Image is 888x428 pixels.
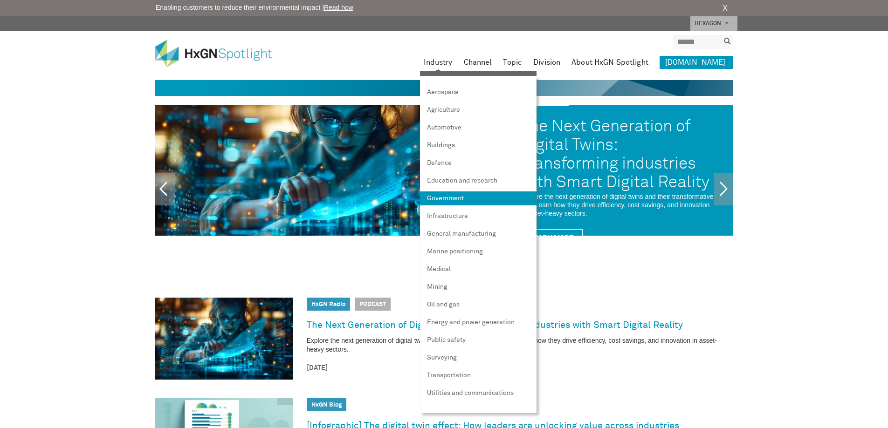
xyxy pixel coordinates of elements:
a: HxGN Blog [311,402,342,408]
a: HxGN Radio [311,301,345,307]
a: Education and research [420,174,537,188]
span: Podcast [355,298,391,311]
img: The Next Generation of Digital Twins: Transforming industries with Smart Digital Reality [155,105,502,236]
a: Medical [420,262,537,276]
a: Infrastructure [420,209,537,223]
span: Enabling customers to reduce their environmental impact | [156,3,353,13]
a: HEXAGON [690,16,737,31]
a: Energy and power generation [420,315,537,329]
p: Explore the next generation of digital twins and their transformative role. Learn how they drive ... [307,336,733,354]
a: Public safety [420,333,537,347]
a: Previous [155,173,175,205]
a: Buildings [420,138,537,152]
a: X [723,3,728,14]
a: General manufacturing [420,227,537,241]
a: Division [533,56,560,69]
a: Channel [464,56,492,69]
a: Utilities and communications [420,386,537,400]
a: Oil and gas [420,298,537,312]
a: Automotive [420,121,537,135]
a: The Next Generation of Digital Twins: Transforming industries with Smart Digital Reality [307,318,683,333]
a: Marine positioning [420,245,537,258]
a: Read how [324,4,353,11]
a: [DOMAIN_NAME] [660,56,733,69]
a: The Next Generation of Digital Twins: Transforming industries with Smart Digital Reality [521,111,715,192]
img: The Next Generation of Digital Twins: Transforming industries with Smart Digital Reality [155,298,293,380]
a: About HxGN Spotlight [571,56,648,69]
a: Agriculture [420,103,537,117]
a: Industry [424,56,453,69]
time: [DATE] [307,363,733,373]
img: HxGN Spotlight [155,40,286,67]
a: Topic [503,56,522,69]
a: Government [420,191,537,205]
p: Explore the next generation of digital twins and their transformative role. Learn how they drive ... [521,192,715,217]
a: Surveying [420,351,537,365]
a: Aerospace [420,85,537,99]
a: Defence [420,156,537,170]
a: Next [714,173,733,205]
a: Learn More [521,229,583,246]
a: Mining [420,280,537,294]
a: Transportation [420,368,537,382]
